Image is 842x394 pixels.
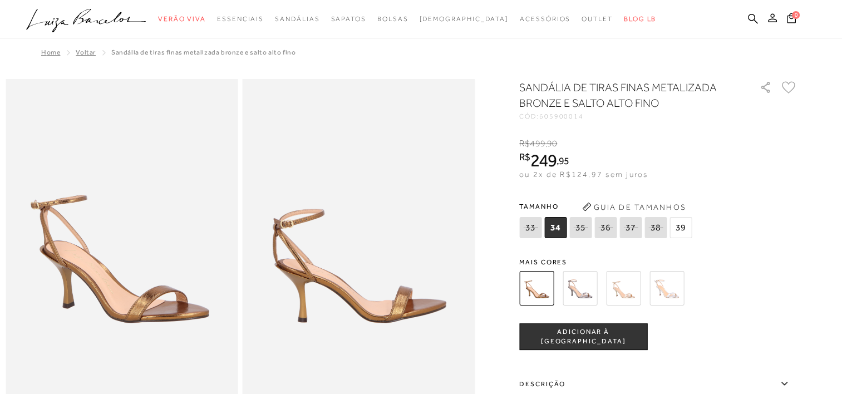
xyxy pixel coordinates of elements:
[331,9,366,29] a: noSubCategoriesText
[557,156,569,166] i: ,
[519,259,797,265] span: Mais cores
[519,271,554,306] img: SANDÁLIA DE TIRAS FINAS METALIZADA BRONZE E SALTO ALTO FINO
[377,15,408,23] span: Bolsas
[111,48,296,56] span: SANDÁLIA DE TIRAS FINAS METALIZADA BRONZE E SALTO ALTO FINO
[569,217,592,238] span: 35
[545,139,558,149] i: ,
[619,217,642,238] span: 37
[331,15,366,23] span: Sapatos
[792,11,800,19] span: 0
[594,217,617,238] span: 36
[519,139,530,149] i: R$
[624,9,656,29] a: BLOG LB
[377,9,408,29] a: noSubCategoriesText
[559,155,569,166] span: 95
[520,15,570,23] span: Acessórios
[530,139,545,149] span: 499
[419,15,509,23] span: [DEMOGRAPHIC_DATA]
[158,15,206,23] span: Verão Viva
[644,217,667,238] span: 38
[539,112,584,120] span: 605900014
[784,12,799,27] button: 0
[563,271,597,306] img: SANDÁLIA DE TIRAS FINAS METALIZADA CHUMBO E SALTO ALTO FINO
[519,152,530,162] i: R$
[519,198,695,215] span: Tamanho
[76,48,96,56] a: Voltar
[158,9,206,29] a: noSubCategoriesText
[419,9,509,29] a: noSubCategoriesText
[606,271,641,306] img: SANDÁLIA DE TIRAS FINAS METALIZADA DOURADA E SALTO ALTO FINO
[519,170,648,179] span: ou 2x de R$124,97 sem juros
[578,198,690,216] button: Guia de Tamanhos
[547,139,557,149] span: 90
[582,9,613,29] a: noSubCategoriesText
[217,9,264,29] a: noSubCategoriesText
[624,15,656,23] span: BLOG LB
[275,15,319,23] span: Sandálias
[520,327,647,347] span: ADICIONAR À [GEOGRAPHIC_DATA]
[275,9,319,29] a: noSubCategoriesText
[519,323,647,350] button: ADICIONAR À [GEOGRAPHIC_DATA]
[582,15,613,23] span: Outlet
[530,150,557,170] span: 249
[519,113,742,120] div: CÓD:
[649,271,684,306] img: SANDÁLIA DE TIRAS FINAS METALIZADA PRATA E SALTO ALTO FINO
[217,15,264,23] span: Essenciais
[519,217,541,238] span: 33
[519,80,728,111] h1: SANDÁLIA DE TIRAS FINAS METALIZADA BRONZE E SALTO ALTO FINO
[520,9,570,29] a: noSubCategoriesText
[544,217,567,238] span: 34
[41,48,60,56] a: Home
[669,217,692,238] span: 39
